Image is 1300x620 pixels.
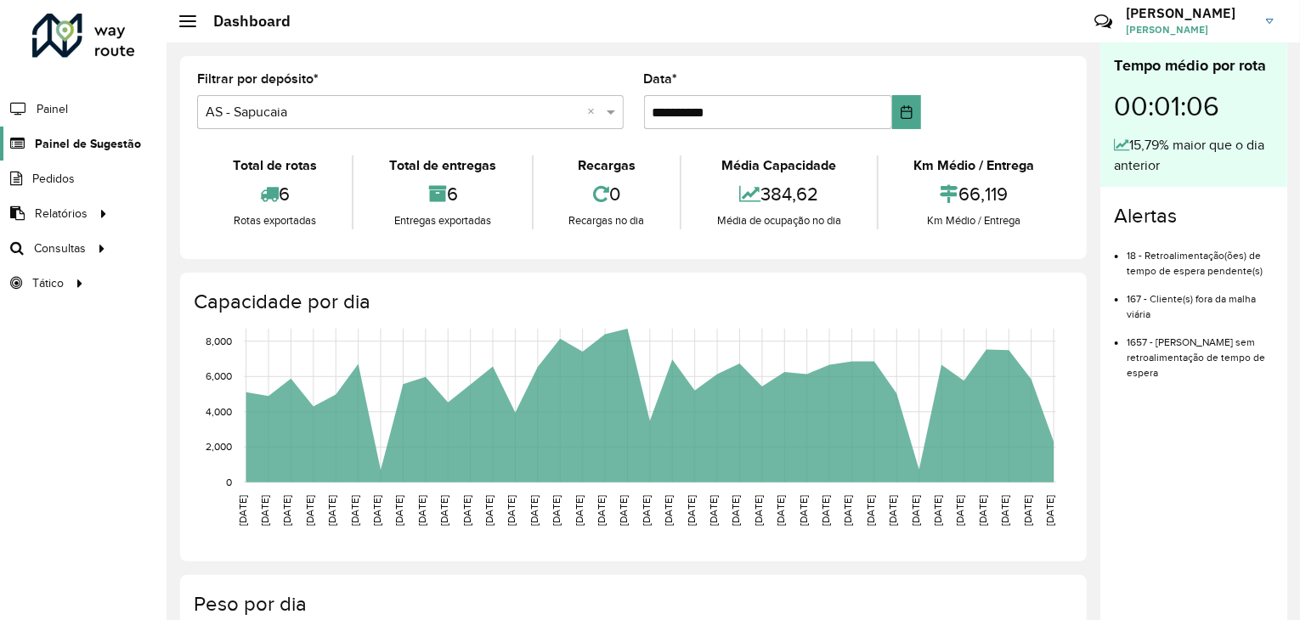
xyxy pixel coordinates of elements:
[35,135,141,153] span: Painel de Sugestão
[528,495,540,526] text: [DATE]
[32,170,75,188] span: Pedidos
[686,495,697,526] text: [DATE]
[206,371,232,382] text: 6,000
[663,495,674,526] text: [DATE]
[35,205,88,223] span: Relatórios
[201,176,348,212] div: 6
[708,495,719,526] text: [DATE]
[865,495,876,526] text: [DATE]
[883,155,1065,176] div: Km Médio / Entrega
[753,495,764,526] text: [DATE]
[1127,279,1274,322] li: 167 - Cliente(s) fora da malha viária
[281,495,292,526] text: [DATE]
[1114,54,1274,77] div: Tempo médio por rota
[1085,3,1122,40] a: Contato Rápido
[644,69,678,89] label: Data
[259,495,270,526] text: [DATE]
[237,495,248,526] text: [DATE]
[1114,77,1274,135] div: 00:01:06
[358,155,527,176] div: Total de entregas
[37,100,68,118] span: Painel
[206,335,232,347] text: 8,000
[955,495,966,526] text: [DATE]
[843,495,854,526] text: [DATE]
[538,176,675,212] div: 0
[731,495,742,526] text: [DATE]
[538,212,675,229] div: Recargas no dia
[1114,204,1274,228] h4: Alertas
[438,495,449,526] text: [DATE]
[326,495,337,526] text: [DATE]
[394,495,405,526] text: [DATE]
[538,155,675,176] div: Recargas
[194,290,1070,314] h4: Capacidade por dia
[775,495,786,526] text: [DATE]
[371,495,382,526] text: [DATE]
[932,495,943,526] text: [DATE]
[887,495,898,526] text: [DATE]
[798,495,809,526] text: [DATE]
[34,240,86,257] span: Consultas
[551,495,562,526] text: [DATE]
[1127,235,1274,279] li: 18 - Retroalimentação(ões) de tempo de espera pendente(s)
[416,495,427,526] text: [DATE]
[206,442,232,453] text: 2,000
[596,495,607,526] text: [DATE]
[32,274,64,292] span: Tático
[892,95,921,129] button: Choose Date
[349,495,360,526] text: [DATE]
[206,406,232,417] text: 4,000
[574,495,585,526] text: [DATE]
[910,495,921,526] text: [DATE]
[506,495,517,526] text: [DATE]
[686,155,872,176] div: Média Capacidade
[619,495,630,526] text: [DATE]
[1022,495,1033,526] text: [DATE]
[197,69,319,89] label: Filtrar por depósito
[1127,322,1274,380] li: 1657 - [PERSON_NAME] sem retroalimentação de tempo de espera
[883,176,1065,212] div: 66,119
[196,12,291,31] h2: Dashboard
[194,592,1070,617] h4: Peso por dia
[588,102,602,122] span: Clear all
[358,212,527,229] div: Entregas exportadas
[201,212,348,229] div: Rotas exportadas
[977,495,988,526] text: [DATE]
[820,495,831,526] text: [DATE]
[1126,5,1253,21] h3: [PERSON_NAME]
[1000,495,1011,526] text: [DATE]
[641,495,652,526] text: [DATE]
[1114,135,1274,176] div: 15,79% maior que o dia anterior
[1126,22,1253,37] span: [PERSON_NAME]
[226,476,232,488] text: 0
[304,495,315,526] text: [DATE]
[883,212,1065,229] div: Km Médio / Entrega
[1044,495,1055,526] text: [DATE]
[483,495,495,526] text: [DATE]
[461,495,472,526] text: [DATE]
[358,176,527,212] div: 6
[201,155,348,176] div: Total de rotas
[686,212,872,229] div: Média de ocupação no dia
[686,176,872,212] div: 384,62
